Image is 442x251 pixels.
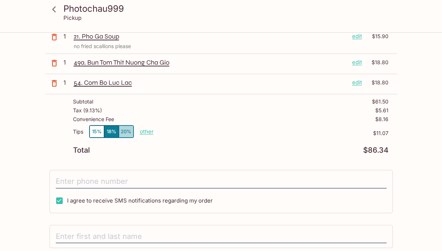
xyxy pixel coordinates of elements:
button: other [140,128,154,135]
p: Tips [73,129,83,135]
p: Convenience Fee [73,116,114,122]
button: 18% [104,125,119,138]
p: $61.50 [372,99,388,105]
button: 15% [90,125,104,138]
h3: Photochau999 [63,3,391,14]
p: $8.16 [375,116,388,122]
p: $15.90 [366,32,388,40]
p: Subtotal [73,99,93,105]
p: 54. Com Bo Luc Lac [74,79,346,87]
input: Enter first and last name [56,230,387,244]
p: $5.61 [375,108,388,113]
p: edit [352,32,362,40]
p: 21. Pho Ga Soup [74,32,346,40]
p: $86.34 [363,147,388,154]
p: $11.07 [154,130,388,136]
span: I agree to receive SMS notifications regarding my order [67,197,213,204]
p: $18.80 [366,58,388,66]
p: 1 [63,58,71,66]
p: edit [352,58,362,66]
p: 1 [63,79,71,87]
p: no fried scallions please [74,43,388,49]
p: $18.80 [366,79,388,87]
p: edit [352,79,362,87]
p: Tax ( 9.13% ) [73,108,102,113]
p: 49a. Bun Tom Thit Nuong Cha Gio [74,58,346,66]
button: 20% [119,125,134,138]
p: 1 [63,32,71,40]
input: Enter phone number [56,175,387,189]
p: Pickup [63,14,81,21]
p: Total [73,147,90,154]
